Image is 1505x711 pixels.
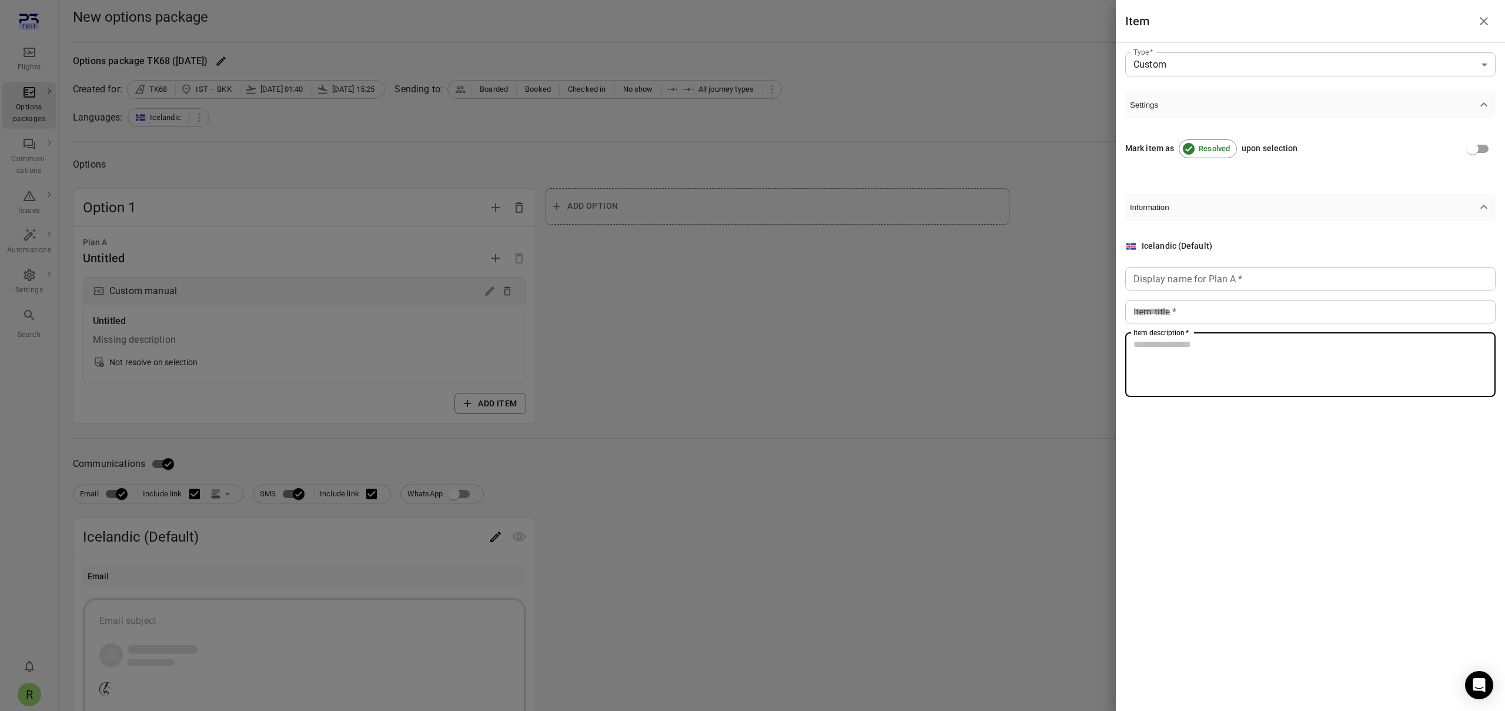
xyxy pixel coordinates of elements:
[1130,101,1477,109] span: Settings
[1133,58,1477,72] div: Custom
[1461,138,1484,160] span: Mark item as Resolved on selection
[1142,240,1212,253] div: Icelandic (Default)
[1192,143,1236,155] span: Resolved
[1133,47,1153,57] label: Type
[1465,671,1493,699] div: Open Intercom Messenger
[1125,119,1496,179] div: Settings
[1125,12,1150,31] h1: Item
[1472,9,1496,33] button: Close drawer
[1125,139,1297,158] div: Mark item as upon selection
[1130,203,1477,212] span: Information
[1125,221,1496,416] div: Settings
[1133,328,1189,338] label: Item description
[1125,91,1496,119] button: Settings
[1125,193,1496,221] button: Information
